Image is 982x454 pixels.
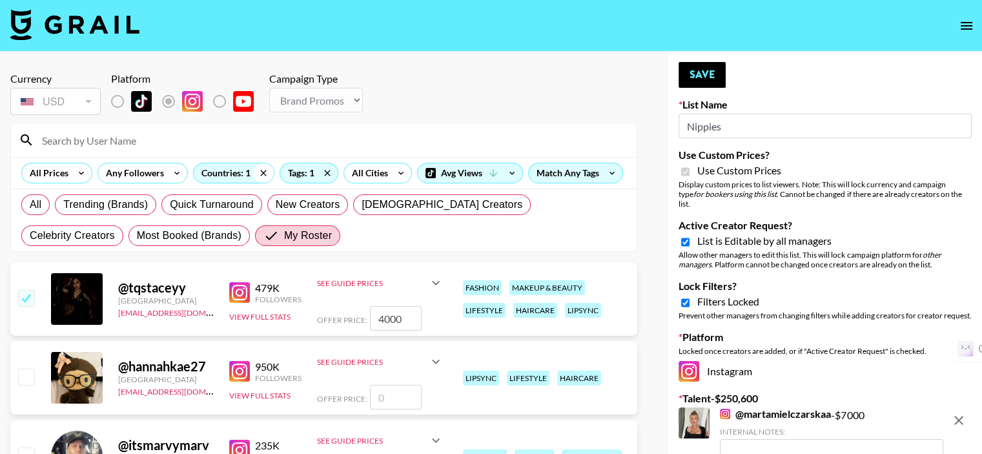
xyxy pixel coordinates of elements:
[679,331,972,344] label: Platform
[233,91,254,112] img: YouTube
[229,312,291,322] button: View Full Stats
[720,427,943,437] div: Internal Notes:
[269,72,363,85] div: Campaign Type
[370,306,422,331] input: 0
[229,391,291,400] button: View Full Stats
[317,278,428,288] div: See Guide Prices
[276,197,340,212] span: New Creators
[679,149,972,161] label: Use Custom Prices?
[170,197,254,212] span: Quick Turnaround
[679,361,972,382] div: Instagram
[118,384,248,397] a: [EMAIL_ADDRESS][DOMAIN_NAME]
[280,163,338,183] div: Tags: 1
[463,371,499,386] div: lipsync
[229,361,250,382] img: Instagram
[679,346,972,356] div: Locked once creators are added, or if "Active Creator Request" is checked.
[182,91,203,112] img: Instagram
[370,385,422,409] input: 0
[229,282,250,303] img: Instagram
[118,296,214,305] div: [GEOGRAPHIC_DATA]
[463,280,502,295] div: fashion
[697,295,759,308] span: Filters Locked
[679,219,972,232] label: Active Creator Request?
[679,250,972,269] div: Allow other managers to edit this list. This will lock campaign platform for . Platform cannot be...
[720,408,831,420] a: @martamielczarskaa
[98,163,167,183] div: Any Followers
[255,373,302,383] div: Followers
[679,361,699,382] img: Instagram
[344,163,391,183] div: All Cities
[284,228,332,243] span: My Roster
[317,315,367,325] span: Offer Price:
[111,88,264,115] div: List locked to Instagram.
[317,267,444,298] div: See Guide Prices
[255,294,302,304] div: Followers
[255,439,302,452] div: 235K
[10,72,101,85] div: Currency
[30,228,115,243] span: Celebrity Creators
[513,303,557,318] div: haircare
[720,409,730,419] img: Instagram
[679,392,972,405] label: Talent - $ 250,600
[63,197,148,212] span: Trending (Brands)
[30,197,41,212] span: All
[679,280,972,293] label: Lock Filters?
[507,371,549,386] div: lifestyle
[10,9,139,40] img: Grail Talent
[111,72,264,85] div: Platform
[529,163,622,183] div: Match Any Tags
[679,62,726,88] button: Save
[118,305,248,318] a: [EMAIL_ADDRESS][DOMAIN_NAME]
[362,197,522,212] span: [DEMOGRAPHIC_DATA] Creators
[954,13,979,39] button: open drawer
[194,163,274,183] div: Countries: 1
[418,163,522,183] div: Avg Views
[463,303,506,318] div: lifestyle
[693,189,777,199] em: for bookers using this list
[557,371,601,386] div: haircare
[509,280,585,295] div: makeup & beauty
[118,437,214,453] div: @ itsmarvymarv
[679,180,972,209] div: Display custom prices to list viewers. Note: This will lock currency and campaign type . Cannot b...
[317,394,367,404] span: Offer Price:
[317,357,428,367] div: See Guide Prices
[137,228,241,243] span: Most Booked (Brands)
[34,130,629,150] input: Search by User Name
[255,360,302,373] div: 950K
[118,280,214,296] div: @ tqstaceyy
[10,85,101,118] div: Currency is locked to USD
[317,436,428,446] div: See Guide Prices
[255,282,302,294] div: 479K
[131,91,152,112] img: TikTok
[946,408,972,433] button: remove
[118,375,214,384] div: [GEOGRAPHIC_DATA]
[13,90,98,113] div: USD
[697,234,832,247] span: List is Editable by all managers
[679,311,972,320] div: Prevent other managers from changing filters while adding creators for creator request.
[565,303,601,318] div: lipsync
[22,163,71,183] div: All Prices
[697,164,781,177] span: Use Custom Prices
[679,98,972,111] label: List Name
[317,346,444,377] div: See Guide Prices
[118,358,214,375] div: @ hannahkae27
[679,250,941,269] em: other managers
